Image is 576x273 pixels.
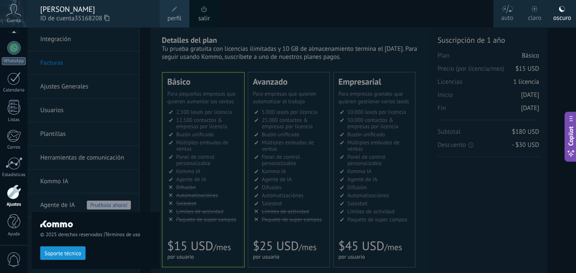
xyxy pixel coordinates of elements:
span: 35168208 [75,14,109,23]
div: [PERSON_NAME] [40,5,151,14]
div: Correo [2,145,26,150]
a: Soporte técnico [40,250,86,256]
div: oscuro [553,6,571,28]
button: Soporte técnico [40,246,86,260]
span: ID de cuenta [40,14,151,23]
a: salir [198,14,210,23]
div: Listas [2,117,26,123]
div: Estadísticas [2,172,26,178]
div: WhatsApp [2,57,26,65]
div: claro [528,6,542,28]
span: © 2025 derechos reservados | [40,232,151,238]
div: Calendario [2,88,26,93]
div: Ayuda [2,232,26,237]
span: Cuenta [7,18,21,24]
div: Ajustes [2,202,26,207]
span: perfil [167,14,181,23]
a: Términos de uso [105,232,140,238]
span: Copilot [567,126,575,146]
span: Soporte técnico [44,251,81,256]
div: auto [501,6,513,28]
